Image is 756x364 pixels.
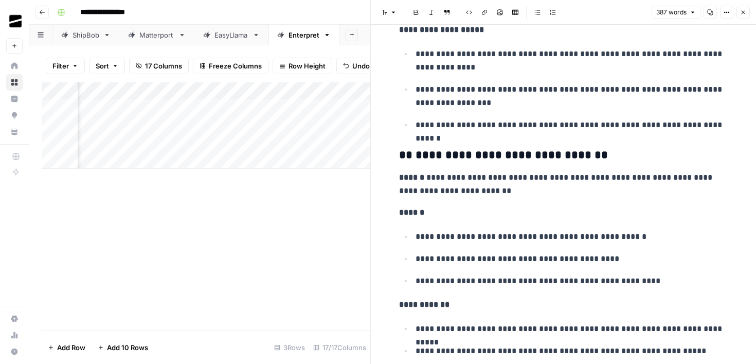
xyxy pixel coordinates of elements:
[268,25,339,45] a: Enterpret
[129,58,189,74] button: 17 Columns
[193,58,268,74] button: Freeze Columns
[42,339,92,356] button: Add Row
[289,61,326,71] span: Row Height
[656,8,687,17] span: 387 words
[652,6,700,19] button: 387 words
[6,74,23,91] a: Browse
[92,339,154,356] button: Add 10 Rows
[6,91,23,107] a: Insights
[6,327,23,343] a: Usage
[139,30,174,40] div: Matterport
[89,58,125,74] button: Sort
[270,339,309,356] div: 3 Rows
[96,61,109,71] span: Sort
[352,61,370,71] span: Undo
[119,25,194,45] a: Matterport
[57,342,85,353] span: Add Row
[107,342,148,353] span: Add 10 Rows
[214,30,248,40] div: EasyLlama
[6,8,23,34] button: Workspace: OGM
[209,61,262,71] span: Freeze Columns
[6,58,23,74] a: Home
[273,58,332,74] button: Row Height
[6,343,23,360] button: Help + Support
[194,25,268,45] a: EasyLlama
[46,58,85,74] button: Filter
[309,339,370,356] div: 17/17 Columns
[52,61,69,71] span: Filter
[6,12,25,30] img: OGM Logo
[145,61,182,71] span: 17 Columns
[6,107,23,124] a: Opportunities
[6,124,23,140] a: Your Data
[52,25,119,45] a: ShipBob
[289,30,319,40] div: Enterpret
[6,310,23,327] a: Settings
[73,30,99,40] div: ShipBob
[336,58,376,74] button: Undo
